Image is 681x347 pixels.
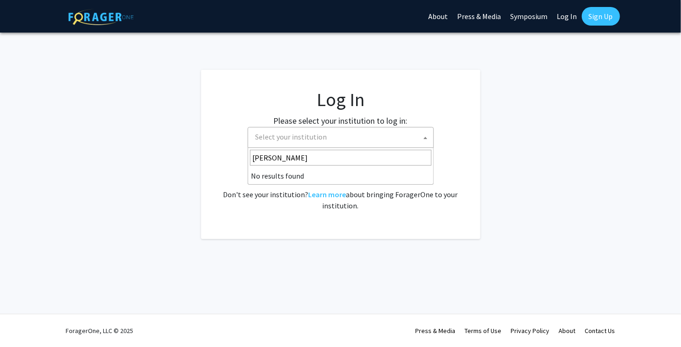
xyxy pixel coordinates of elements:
span: Select your institution [256,132,327,141]
a: Press & Media [416,327,456,335]
div: ForagerOne, LLC © 2025 [66,314,134,347]
input: Search [250,150,432,166]
a: Sign Up [582,7,620,26]
a: About [559,327,576,335]
label: Please select your institution to log in: [274,114,408,127]
a: Terms of Use [465,327,502,335]
div: No account? . Don't see your institution? about bringing ForagerOne to your institution. [220,167,462,211]
img: ForagerOne Logo [68,9,134,25]
a: Contact Us [585,327,615,335]
span: Select your institution [248,127,434,148]
iframe: Chat [7,305,40,340]
span: Select your institution [252,127,433,147]
h1: Log In [220,88,462,111]
a: Privacy Policy [511,327,550,335]
a: Learn more about bringing ForagerOne to your institution [309,190,346,199]
li: No results found [248,167,433,184]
